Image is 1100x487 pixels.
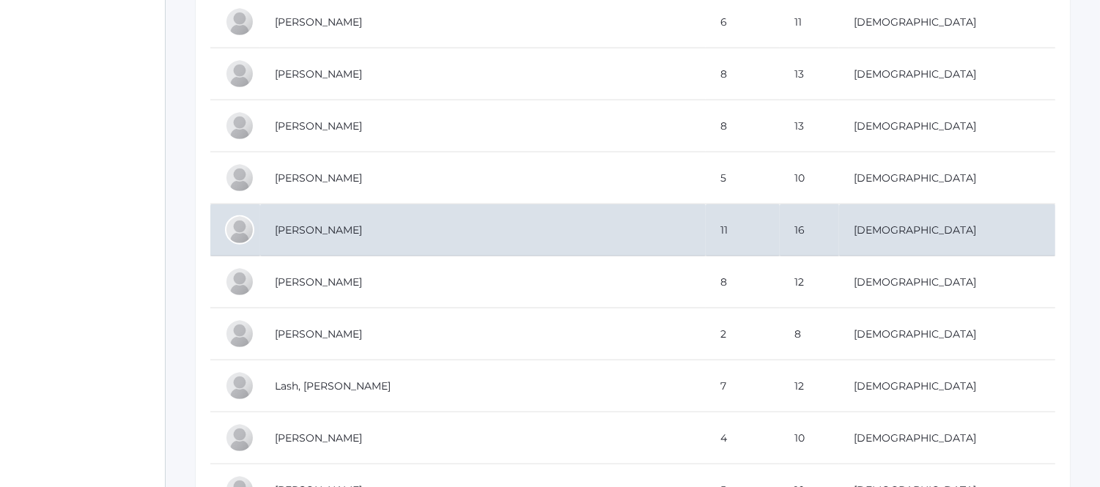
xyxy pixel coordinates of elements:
[260,360,706,412] td: Lash, [PERSON_NAME]
[706,360,780,412] td: 7
[780,100,839,152] td: 13
[260,256,706,308] td: [PERSON_NAME]
[706,100,780,152] td: 8
[780,256,839,308] td: 12
[839,256,1055,308] td: [DEMOGRAPHIC_DATA]
[225,111,254,141] div: Ava Johnson
[260,412,706,464] td: [PERSON_NAME]
[780,48,839,100] td: 13
[706,204,780,256] td: 11
[225,371,254,401] div: John Tyler Lash
[225,267,254,297] div: Kylie Kay
[260,48,706,100] td: [PERSON_NAME]
[839,204,1055,256] td: [DEMOGRAPHIC_DATA]
[225,215,254,245] div: Kirsten Kay
[780,308,839,360] td: 8
[706,412,780,464] td: 4
[780,152,839,204] td: 10
[225,423,254,453] div: Luke Lash
[839,308,1055,360] td: [DEMOGRAPHIC_DATA]
[839,152,1055,204] td: [DEMOGRAPHIC_DATA]
[260,204,706,256] td: [PERSON_NAME]
[706,256,780,308] td: 8
[706,152,780,204] td: 5
[706,308,780,360] td: 2
[839,360,1055,412] td: [DEMOGRAPHIC_DATA]
[225,59,254,89] div: Reece Jarvis
[839,100,1055,152] td: [DEMOGRAPHIC_DATA]
[780,412,839,464] td: 10
[260,100,706,152] td: [PERSON_NAME]
[225,7,254,37] div: Evelyn James
[839,412,1055,464] td: [DEMOGRAPHIC_DATA]
[706,48,780,100] td: 8
[780,360,839,412] td: 12
[260,308,706,360] td: [PERSON_NAME]
[260,152,706,204] td: [PERSON_NAME]
[225,163,254,193] div: Breya Kay
[839,48,1055,100] td: [DEMOGRAPHIC_DATA]
[780,204,839,256] td: 16
[225,319,254,349] div: Ella Lash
